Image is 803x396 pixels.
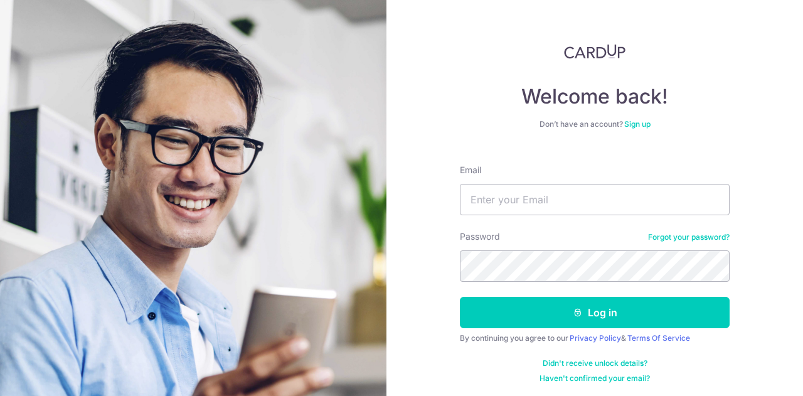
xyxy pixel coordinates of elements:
img: CardUp Logo [564,44,625,59]
a: Didn't receive unlock details? [543,358,647,368]
a: Forgot your password? [648,232,730,242]
a: Sign up [624,119,651,129]
button: Log in [460,297,730,328]
label: Password [460,230,500,243]
div: Don’t have an account? [460,119,730,129]
input: Enter your Email [460,184,730,215]
a: Privacy Policy [570,333,621,343]
h4: Welcome back! [460,84,730,109]
a: Terms Of Service [627,333,690,343]
label: Email [460,164,481,176]
a: Haven't confirmed your email? [540,373,650,383]
div: By continuing you agree to our & [460,333,730,343]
